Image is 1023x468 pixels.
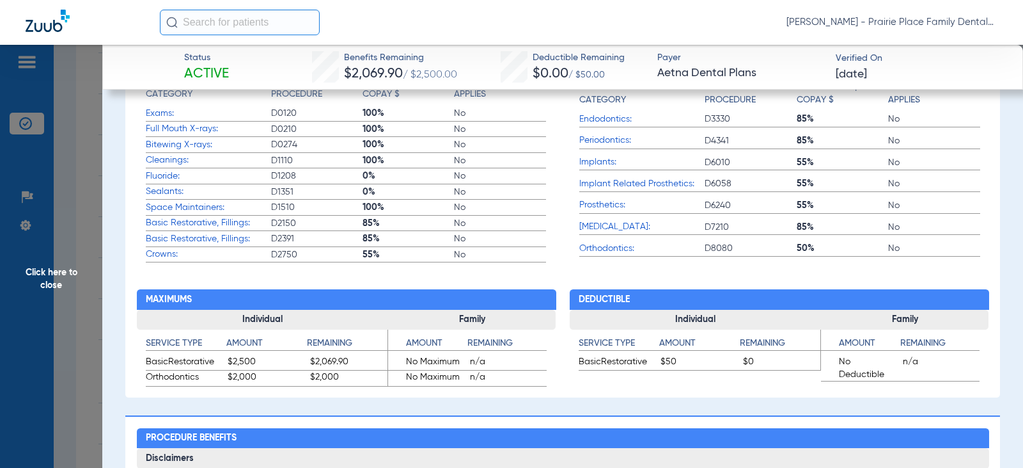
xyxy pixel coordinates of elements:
span: 50% [797,242,888,255]
span: $2,069.90 [344,67,403,81]
span: Status [184,51,229,65]
span: D1351 [271,186,363,198]
span: [PERSON_NAME] - Prairie Place Family Dental [786,16,997,29]
span: [MEDICAL_DATA]: [579,220,705,234]
span: No [454,154,545,167]
span: D1208 [271,170,363,182]
span: 55% [797,199,888,212]
span: 55% [363,248,454,261]
app-breakdown-title: Deductible Applies [454,74,545,106]
span: No [888,221,980,234]
span: 85% [797,113,888,125]
span: D8080 [705,242,796,255]
span: No Maximum [388,371,465,386]
h4: Amount [226,337,307,351]
span: No [454,217,545,230]
span: D2750 [271,248,363,261]
span: No [454,138,545,151]
h2: Maximums [137,289,556,310]
span: 85% [363,232,454,245]
span: Payer [657,51,824,65]
span: Prosthetics: [579,198,705,212]
span: No [888,134,980,147]
span: $0.00 [533,67,568,81]
app-breakdown-title: Coverage % | Copay $ [363,74,454,106]
span: No [454,186,545,198]
span: Implant Related Prosthetics: [579,177,705,191]
h4: Amount [821,337,900,351]
span: $0 [743,355,821,371]
span: D7210 [705,221,796,234]
span: No [454,123,545,136]
span: Basic Restorative, Fillings: [146,232,271,246]
span: 55% [797,156,888,169]
span: 100% [363,201,454,214]
span: D1110 [271,154,363,167]
h4: Category [146,88,192,101]
app-breakdown-title: Procedure [271,74,363,106]
h4: Deductible Applies [888,80,973,107]
span: $2,500 [228,355,306,371]
app-breakdown-title: Category [579,74,705,111]
span: $2,000 [228,371,306,386]
h4: Amount [388,337,467,351]
span: Orthodontics [146,371,224,386]
h4: Amount [659,337,740,351]
span: No [454,170,545,182]
h3: Individual [570,310,822,330]
span: No [454,248,545,261]
app-breakdown-title: Service Type [146,337,226,355]
h3: Family [821,310,988,330]
span: n/a [903,355,980,381]
app-breakdown-title: Deductible Applies [888,74,980,111]
span: / $50.00 [568,70,605,79]
span: Active [184,65,229,83]
h4: Remaining [900,337,980,351]
span: Crowns: [146,248,271,261]
span: D2150 [271,217,363,230]
span: No [454,232,545,245]
span: D0274 [271,138,363,151]
span: Bitewing X-rays: [146,138,271,152]
span: 85% [797,134,888,147]
app-breakdown-title: Service Type [579,337,659,355]
app-breakdown-title: Amount [659,337,740,355]
app-breakdown-title: Remaining [740,337,820,355]
h3: Family [388,310,556,330]
h4: Procedure [705,93,756,107]
app-breakdown-title: Coverage % | Copay $ [797,74,888,111]
span: No Deductible [821,355,898,381]
span: Space Maintainers: [146,201,271,214]
span: Orthodontics: [579,242,705,255]
app-breakdown-title: Remaining [900,337,980,355]
span: D0120 [271,107,363,120]
h2: Procedure Benefits [137,428,989,449]
span: n/a [470,355,547,371]
span: No [454,201,545,214]
span: Full Mouth X-rays: [146,122,271,136]
span: Basic Restorative, Fillings: [146,216,271,230]
app-breakdown-title: Amount [226,337,307,355]
span: No [888,156,980,169]
span: Fluoride: [146,170,271,183]
img: Zuub Logo [26,10,70,32]
span: No [888,199,980,212]
span: No Maximum [388,355,465,371]
img: Search Icon [166,17,178,28]
h4: Service Type [579,337,659,351]
span: No [888,242,980,255]
app-breakdown-title: Amount [388,337,467,355]
app-breakdown-title: Remaining [307,337,387,355]
span: n/a [470,371,547,386]
app-breakdown-title: Category [146,74,271,106]
span: No [454,107,545,120]
app-breakdown-title: Amount [821,337,900,355]
app-breakdown-title: Procedure [705,74,796,111]
span: No [888,177,980,190]
span: Verified On [836,52,1003,65]
span: Endodontics: [579,113,705,126]
span: 100% [363,138,454,151]
span: D6010 [705,156,796,169]
span: 100% [363,154,454,167]
span: $2,000 [310,371,388,386]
